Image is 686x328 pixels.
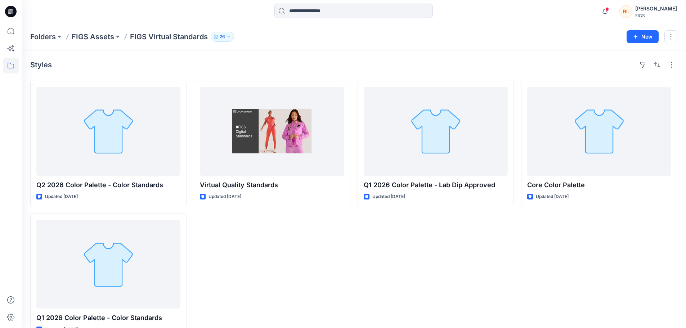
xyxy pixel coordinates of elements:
p: Updated [DATE] [372,193,405,201]
div: RL [619,5,632,18]
a: FIGS Assets [72,32,114,42]
div: FIGS [635,13,677,18]
a: Q1 2026 Color Palette - Lab Dip Approved [364,87,508,176]
div: [PERSON_NAME] [635,4,677,13]
a: Core Color Palette [527,87,671,176]
a: Virtual Quality Standards [200,87,344,176]
p: 26 [220,33,225,41]
p: Updated [DATE] [45,193,78,201]
p: Q1 2026 Color Palette - Color Standards [36,313,180,323]
a: Q1 2026 Color Palette - Color Standards [36,220,180,309]
p: Q1 2026 Color Palette - Lab Dip Approved [364,180,508,190]
h4: Styles [30,60,52,69]
button: 26 [211,32,234,42]
p: Virtual Quality Standards [200,180,344,190]
button: New [627,30,659,43]
p: Updated [DATE] [209,193,241,201]
a: Folders [30,32,56,42]
p: FIGS Virtual Standards [130,32,208,42]
a: Q2 2026 Color Palette - Color Standards [36,87,180,176]
p: Updated [DATE] [536,193,569,201]
p: Core Color Palette [527,180,671,190]
p: Q2 2026 Color Palette - Color Standards [36,180,180,190]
